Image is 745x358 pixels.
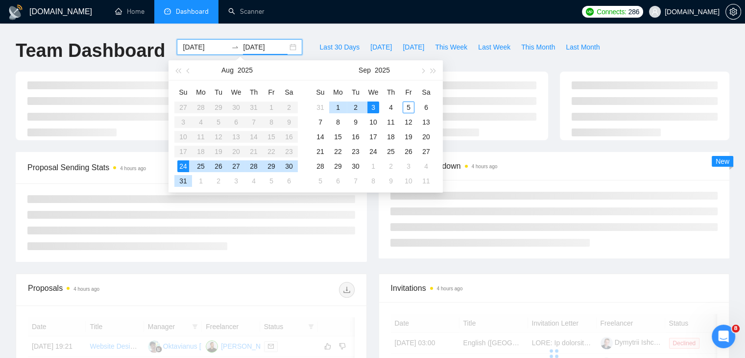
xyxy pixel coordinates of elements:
[350,102,361,113] div: 2
[716,157,729,165] span: New
[382,144,400,159] td: 2025-09-25
[312,84,329,100] th: Su
[332,131,344,143] div: 15
[385,102,397,113] div: 4
[375,60,390,80] button: 2025
[347,129,364,144] td: 2025-09-16
[221,60,234,80] button: Aug
[312,115,329,129] td: 2025-09-07
[385,116,397,128] div: 11
[403,116,414,128] div: 12
[230,160,242,172] div: 27
[210,159,227,174] td: 2025-08-26
[227,159,245,174] td: 2025-08-27
[732,325,740,332] span: 8
[597,6,626,17] span: Connects:
[400,129,417,144] td: 2025-09-19
[228,7,264,16] a: searchScanner
[195,175,207,187] div: 1
[403,131,414,143] div: 19
[397,39,430,55] button: [DATE]
[280,174,298,188] td: 2025-09-06
[385,131,397,143] div: 18
[115,7,144,16] a: homeHome
[521,42,555,52] span: This Month
[192,174,210,188] td: 2025-09-01
[210,174,227,188] td: 2025-09-02
[73,286,99,292] time: 4 hours ago
[367,102,379,113] div: 3
[400,84,417,100] th: Fr
[213,175,224,187] div: 2
[174,84,192,100] th: Su
[347,144,364,159] td: 2025-09-23
[364,100,382,115] td: 2025-09-03
[265,175,277,187] div: 5
[177,160,189,172] div: 24
[28,282,191,298] div: Proposals
[192,159,210,174] td: 2025-08-25
[365,39,397,55] button: [DATE]
[347,84,364,100] th: Tu
[227,84,245,100] th: We
[417,159,435,174] td: 2025-10-04
[726,8,741,16] span: setting
[263,84,280,100] th: Fr
[245,174,263,188] td: 2025-09-04
[712,325,735,348] iframe: Intercom live chat
[312,159,329,174] td: 2025-09-28
[314,102,326,113] div: 31
[367,146,379,157] div: 24
[367,160,379,172] div: 1
[364,159,382,174] td: 2025-10-01
[566,42,600,52] span: Last Month
[16,39,165,62] h1: Team Dashboard
[350,160,361,172] div: 30
[417,174,435,188] td: 2025-10-11
[420,146,432,157] div: 27
[437,286,463,291] time: 4 hours ago
[403,102,414,113] div: 5
[312,100,329,115] td: 2025-08-31
[347,100,364,115] td: 2025-09-02
[314,146,326,157] div: 21
[245,159,263,174] td: 2025-08-28
[332,116,344,128] div: 8
[417,84,435,100] th: Sa
[176,7,209,16] span: Dashboard
[420,160,432,172] div: 4
[314,131,326,143] div: 14
[628,6,639,17] span: 286
[174,159,192,174] td: 2025-08-24
[420,102,432,113] div: 6
[314,160,326,172] div: 28
[478,42,510,52] span: Last Week
[382,159,400,174] td: 2025-10-02
[403,175,414,187] div: 10
[227,174,245,188] td: 2025-09-03
[230,175,242,187] div: 3
[195,160,207,172] div: 25
[120,166,146,171] time: 4 hours ago
[350,131,361,143] div: 16
[314,39,365,55] button: Last 30 Days
[8,4,24,20] img: logo
[177,175,189,187] div: 31
[391,282,718,294] span: Invitations
[332,146,344,157] div: 22
[382,115,400,129] td: 2025-09-11
[174,174,192,188] td: 2025-08-31
[312,144,329,159] td: 2025-09-21
[245,84,263,100] th: Th
[382,129,400,144] td: 2025-09-18
[347,159,364,174] td: 2025-09-30
[364,115,382,129] td: 2025-09-10
[332,160,344,172] div: 29
[350,116,361,128] div: 9
[385,146,397,157] div: 25
[263,174,280,188] td: 2025-09-05
[651,8,658,15] span: user
[265,160,277,172] div: 29
[400,100,417,115] td: 2025-09-05
[319,42,360,52] span: Last 30 Days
